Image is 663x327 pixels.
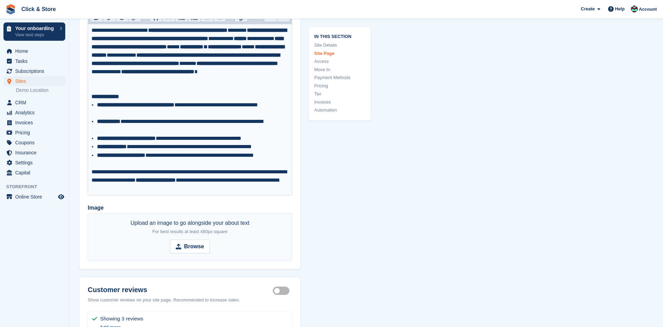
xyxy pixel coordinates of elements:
a: menu [3,158,65,167]
span: CRM [15,98,57,107]
span: Tasks [15,56,57,66]
span: Invoices [15,118,57,127]
a: Payment Methods [314,74,365,81]
span: Account [639,6,657,13]
span: Insurance [15,148,57,157]
span: Help [615,6,625,12]
a: Demo Location [16,87,65,94]
a: Automation [314,107,365,114]
a: menu [3,148,65,157]
span: Home [15,46,57,56]
a: menu [3,168,65,177]
span: Settings [15,158,57,167]
a: Pricing [314,82,365,89]
img: stora-icon-8386f47178a22dfd0bd8f6a31ec36ba5ce8667c1dd55bd0f319d3a0aa187defe.svg [6,4,16,15]
a: menu [3,56,65,66]
div: Upload an image to go alongside your about text [131,219,249,235]
span: For best results at least 480px square [152,229,228,234]
a: menu [3,76,65,86]
trix-editor: About this site [88,24,292,195]
a: menu [3,98,65,107]
label: Storefront show reviews [273,290,292,291]
label: Image [88,204,292,212]
a: Tax [314,90,365,97]
img: Kye Daniel [631,6,638,12]
a: menu [3,108,65,117]
a: Site Page [314,50,365,57]
a: menu [3,46,65,56]
a: menu [3,192,65,202]
span: Storefront [6,183,69,190]
p: View next steps [15,32,56,38]
span: Coupons [15,138,57,147]
a: Click & Store [19,3,59,15]
span: Analytics [15,108,57,117]
span: Showing 3 reviews [100,315,143,323]
div: Show customer reviews on your site page. Recommended to increase sales. [88,297,292,304]
span: Subscriptions [15,66,57,76]
p: Your onboarding [15,26,56,31]
a: Site Details [314,42,365,49]
strong: Browse [184,242,204,251]
a: Access [314,58,365,65]
span: Pricing [15,128,57,137]
a: menu [3,138,65,147]
a: Your onboarding View next steps [3,22,65,41]
span: Online Store [15,192,57,202]
span: In this section [314,32,365,39]
a: menu [3,128,65,137]
a: Move In [314,66,365,73]
h2: Customer reviews [88,286,273,294]
a: menu [3,66,65,76]
a: Invoices [314,98,365,105]
span: Sites [15,76,57,86]
span: Capital [15,168,57,177]
a: menu [3,118,65,127]
a: Preview store [57,193,65,201]
span: Create [581,6,595,12]
input: Browse [170,240,210,253]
